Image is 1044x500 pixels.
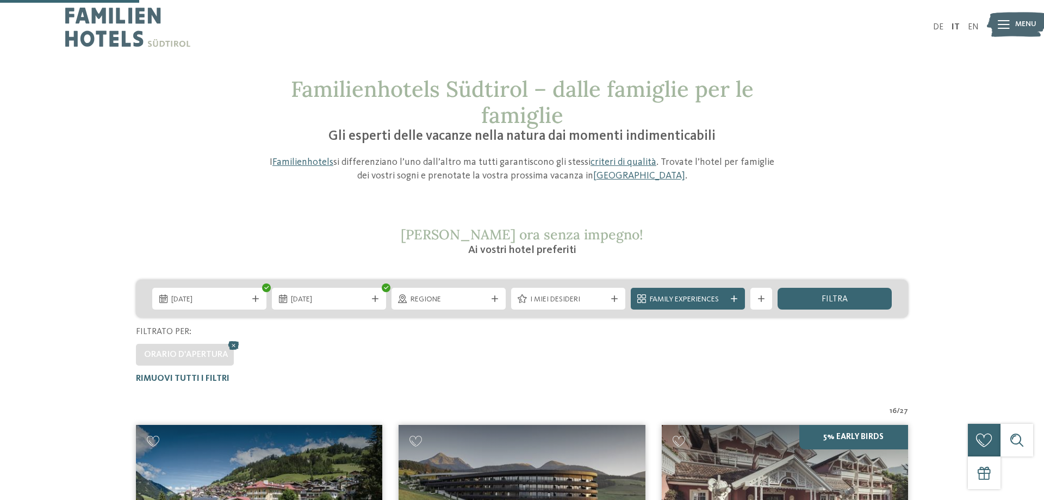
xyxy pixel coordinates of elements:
span: filtra [822,295,848,304]
span: Filtrato per: [136,328,191,336]
span: 27 [900,406,908,417]
a: EN [968,23,979,32]
p: I si differenziano l’uno dall’altro ma tutti garantiscono gli stessi . Trovate l’hotel per famigl... [264,156,780,183]
span: [DATE] [291,294,367,305]
a: IT [952,23,960,32]
span: Rimuovi tutti i filtri [136,374,229,383]
span: I miei desideri [530,294,606,305]
span: Regione [411,294,487,305]
span: Menu [1015,19,1036,30]
span: [DATE] [171,294,247,305]
span: / [897,406,900,417]
span: Family Experiences [650,294,726,305]
a: DE [933,23,943,32]
a: [GEOGRAPHIC_DATA] [593,171,685,181]
span: Gli esperti delle vacanze nella natura dai momenti indimenticabili [328,129,716,143]
span: Ai vostri hotel preferiti [468,245,576,256]
span: Orario d'apertura [144,350,228,359]
span: 16 [890,406,897,417]
a: criteri di qualità [591,157,656,167]
span: [PERSON_NAME] ora senza impegno! [401,226,643,243]
span: Familienhotels Südtirol – dalle famiglie per le famiglie [291,75,754,129]
a: Familienhotels [272,157,333,167]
